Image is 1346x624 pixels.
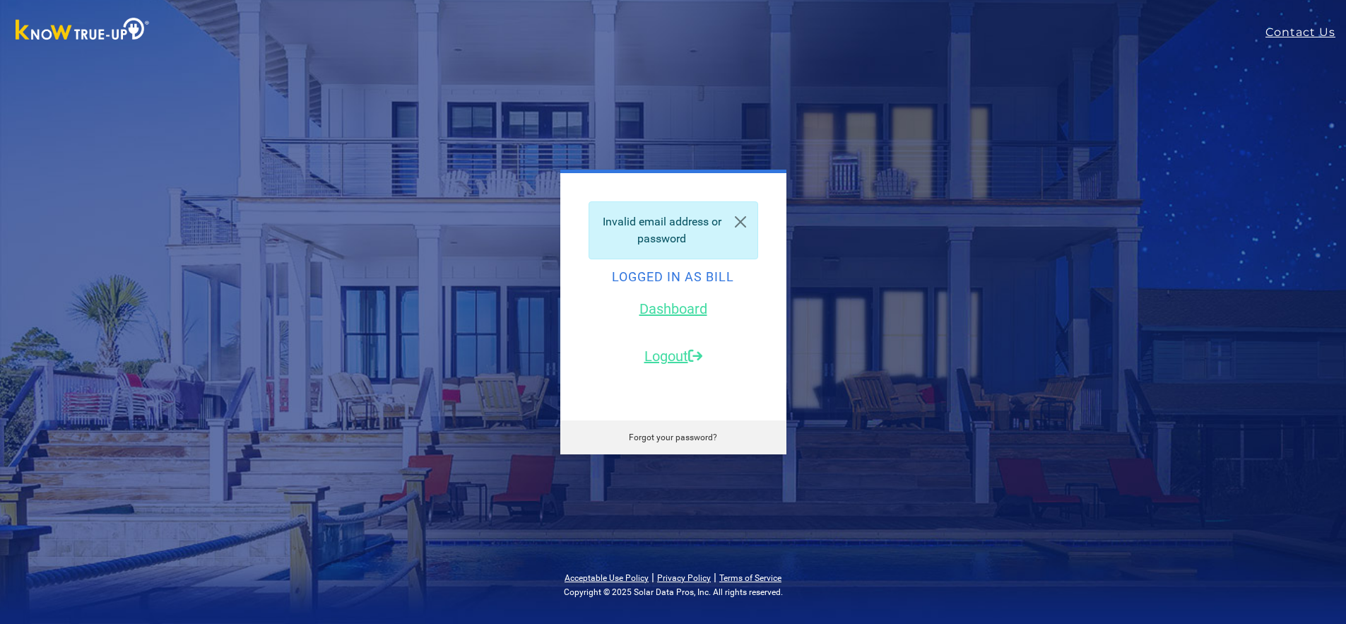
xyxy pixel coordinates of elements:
span: | [714,570,716,584]
a: Dashboard [639,300,707,317]
a: Logout [644,348,702,365]
a: Privacy Policy [657,573,711,583]
a: Terms of Service [719,573,781,583]
a: Close [724,202,757,242]
div: Invalid email address or password [589,201,758,259]
a: Acceptable Use Policy [565,573,649,583]
img: Know True-Up [8,15,157,47]
a: Forgot your password? [629,432,717,442]
a: Contact Us [1265,24,1346,41]
span: | [651,570,654,584]
h2: Logged in as Bill [589,271,758,283]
